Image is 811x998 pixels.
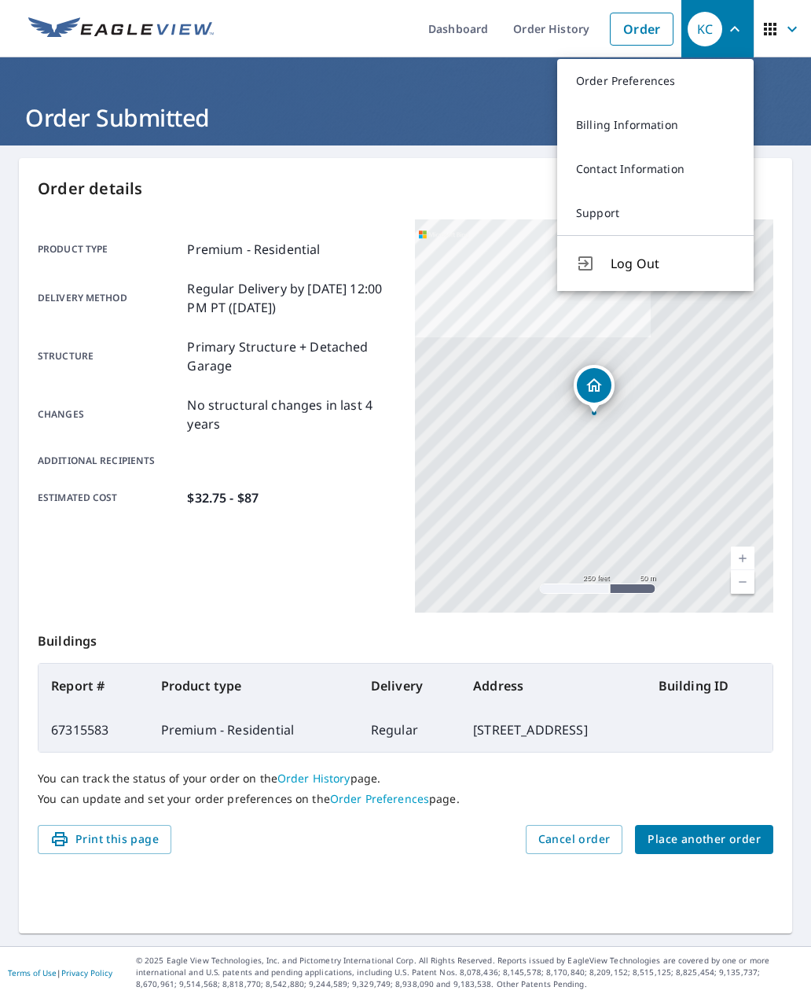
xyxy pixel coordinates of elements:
[187,240,320,259] p: Premium - Residential
[38,177,773,201] p: Order details
[38,396,181,433] p: Changes
[38,792,773,806] p: You can update and set your order preferences on the page.
[688,12,722,46] div: KC
[731,570,754,594] a: Current Level 17, Zoom Out
[38,488,181,507] p: Estimated cost
[28,17,214,41] img: EV Logo
[611,254,735,273] span: Log Out
[731,547,754,570] a: Current Level 17, Zoom In
[50,830,159,849] span: Print this page
[149,708,358,752] td: Premium - Residential
[136,955,803,990] p: © 2025 Eagle View Technologies, Inc. and Pictometry International Corp. All Rights Reserved. Repo...
[635,825,773,854] button: Place another order
[358,708,461,752] td: Regular
[187,337,396,375] p: Primary Structure + Detached Garage
[557,59,754,103] a: Order Preferences
[19,101,792,134] h1: Order Submitted
[39,664,149,708] th: Report #
[330,791,429,806] a: Order Preferences
[187,396,396,433] p: No structural changes in last 4 years
[38,454,181,468] p: Additional recipients
[461,664,645,708] th: Address
[557,235,754,291] button: Log Out
[557,147,754,191] a: Contact Information
[39,708,149,752] td: 67315583
[8,967,57,978] a: Terms of Use
[526,825,623,854] button: Cancel order
[358,664,461,708] th: Delivery
[461,708,645,752] td: [STREET_ADDRESS]
[38,337,181,375] p: Structure
[538,830,611,849] span: Cancel order
[38,240,181,259] p: Product type
[38,613,773,663] p: Buildings
[38,279,181,317] p: Delivery method
[187,279,396,317] p: Regular Delivery by [DATE] 12:00 PM PT ([DATE])
[574,365,615,414] div: Dropped pin, building 1, Residential property, 2315 N Grant Blvd Milwaukee, WI 53210
[557,103,754,147] a: Billing Information
[8,968,112,978] p: |
[277,771,350,786] a: Order History
[648,830,761,849] span: Place another order
[187,488,259,507] p: $32.75 - $87
[557,191,754,235] a: Support
[646,664,773,708] th: Building ID
[38,772,773,786] p: You can track the status of your order on the page.
[38,825,171,854] button: Print this page
[610,13,673,46] a: Order
[149,664,358,708] th: Product type
[61,967,112,978] a: Privacy Policy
